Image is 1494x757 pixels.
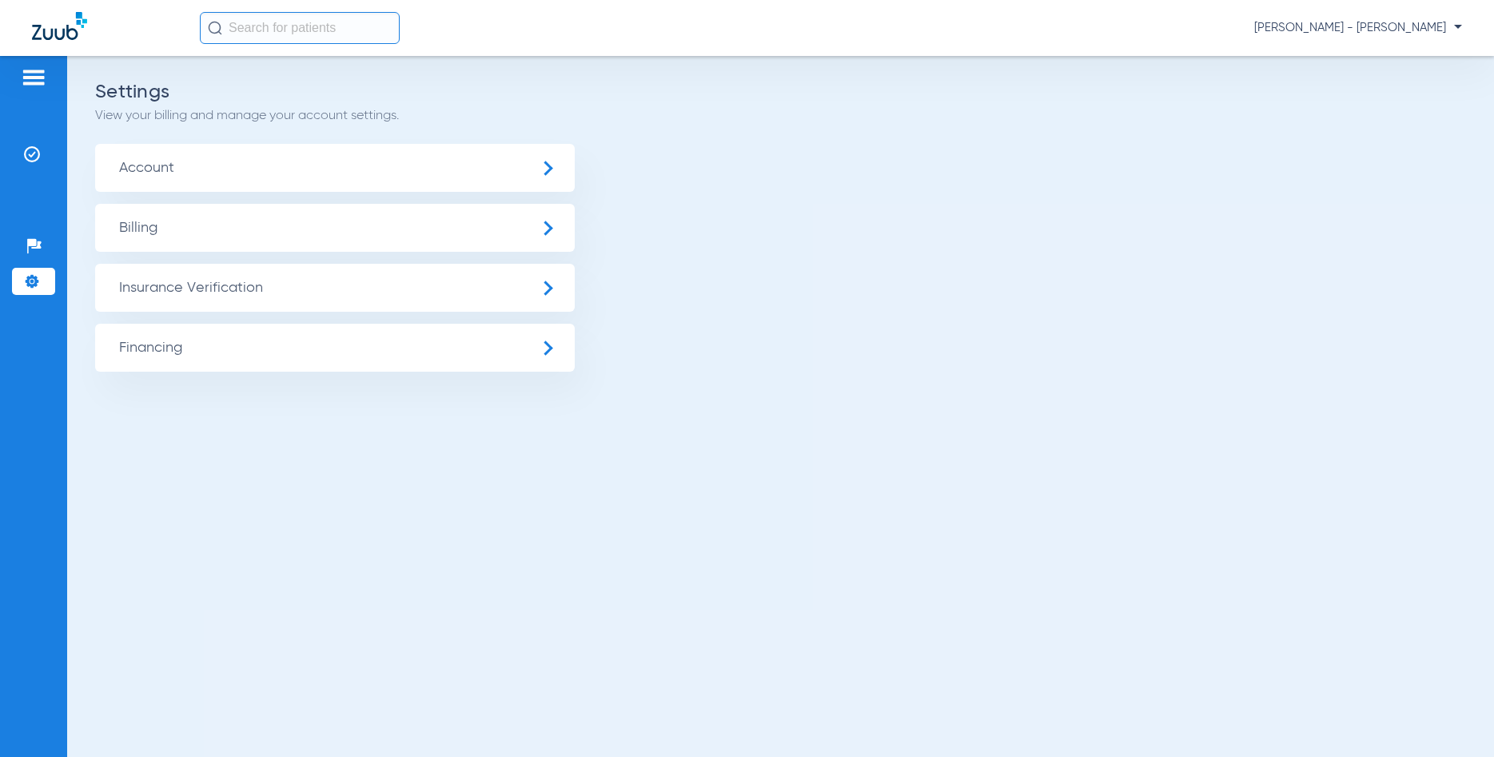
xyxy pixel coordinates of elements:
h2: Settings [95,84,1466,100]
img: hamburger-icon [21,68,46,87]
span: Insurance Verification [95,264,575,312]
img: Zuub Logo [32,12,87,40]
p: View your billing and manage your account settings. [95,108,1466,124]
span: Financing [95,324,575,372]
img: Search Icon [208,21,222,35]
input: Search for patients [200,12,400,44]
span: Account [95,144,575,192]
span: [PERSON_NAME] - [PERSON_NAME] [1254,20,1462,36]
span: Billing [95,204,575,252]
